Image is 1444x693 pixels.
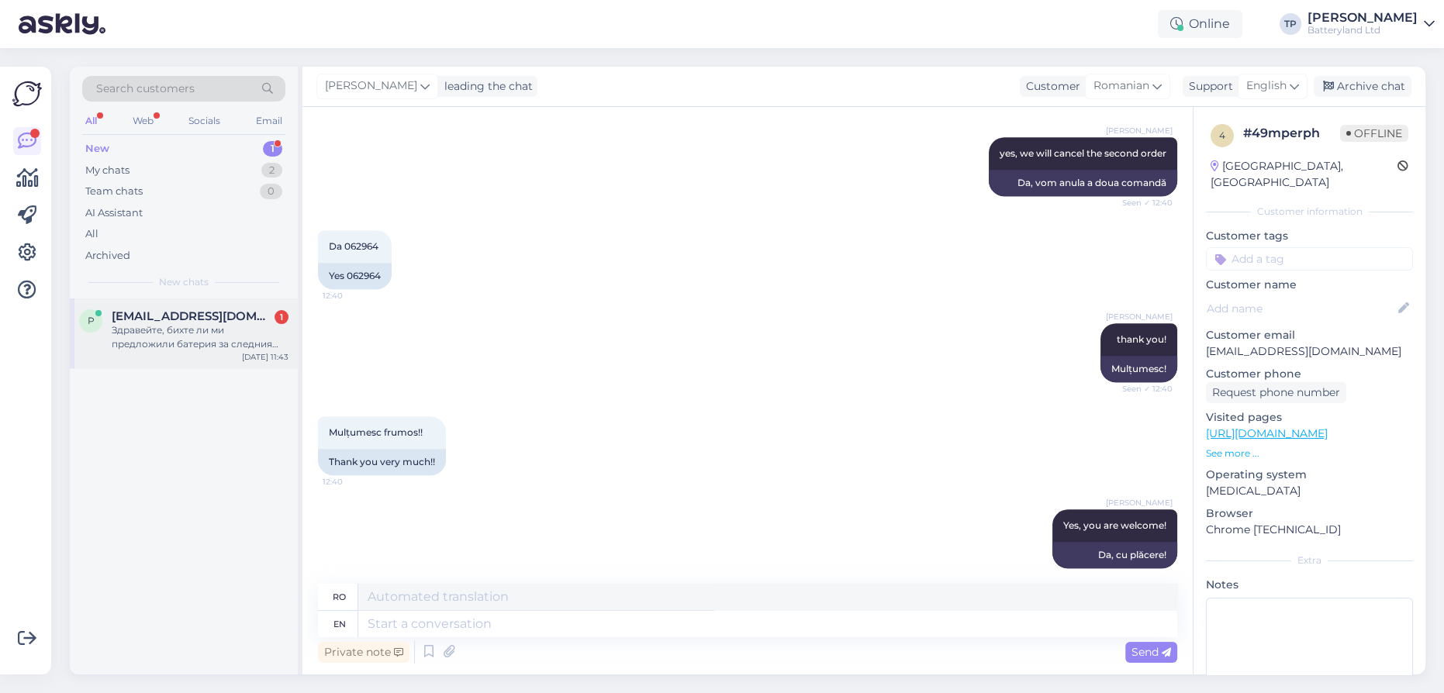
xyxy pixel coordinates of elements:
div: TP [1280,13,1301,35]
span: Romanian [1093,78,1149,95]
span: 12:40 [323,476,381,488]
span: [PERSON_NAME] [1106,311,1173,322]
div: ro [333,584,346,610]
div: Batteryland Ltd [1308,24,1418,36]
div: Team chats [85,184,143,199]
div: [DATE] 11:43 [242,351,288,363]
div: All [82,111,100,131]
input: Add name [1207,300,1395,317]
div: Archive chat [1314,76,1411,97]
span: Seen ✓ 12:40 [1114,197,1173,209]
div: Email [253,111,285,131]
div: My chats [85,163,130,178]
span: 12:40 [323,290,381,302]
a: [URL][DOMAIN_NAME] [1206,426,1328,440]
span: English [1246,78,1287,95]
div: Extra [1206,553,1413,567]
div: Mulțumesc! [1100,356,1177,382]
div: Socials [185,111,223,131]
span: Da 062964 [329,240,378,252]
div: Thank you very much!! [318,449,446,475]
div: 0 [260,184,282,199]
span: [PERSON_NAME] [325,78,417,95]
p: Chrome [TECHNICAL_ID] [1206,522,1413,538]
span: [PERSON_NAME] [1106,497,1173,509]
p: Browser [1206,505,1413,522]
p: Notes [1206,577,1413,593]
div: Support [1183,78,1233,95]
p: [MEDICAL_DATA] [1206,483,1413,499]
div: [PERSON_NAME] [1308,12,1418,24]
span: Offline [1340,125,1408,142]
span: Seen ✓ 12:40 [1114,383,1173,395]
p: [EMAIL_ADDRESS][DOMAIN_NAME] [1206,343,1413,360]
span: [PERSON_NAME] [1106,125,1173,136]
div: Private note [318,642,409,663]
div: Здравейте, бихте ли ми предложили батерия за следния телефон REDMI NOTE 10 PRO [112,323,288,351]
span: New chats [159,275,209,289]
span: Search customers [96,81,195,97]
div: leading the chat [438,78,533,95]
div: Request phone number [1206,382,1346,403]
span: 4 [1219,129,1225,141]
div: All [85,226,98,242]
a: [PERSON_NAME]Batteryland Ltd [1308,12,1435,36]
p: Customer email [1206,327,1413,343]
div: 1 [263,141,282,157]
span: p_tzonev@abv.bg [112,309,273,323]
p: See more ... [1206,446,1413,460]
p: Customer name [1206,277,1413,293]
div: New [85,141,109,157]
div: Online [1158,10,1242,38]
div: [GEOGRAPHIC_DATA], [GEOGRAPHIC_DATA] [1211,158,1397,191]
div: Customer [1020,78,1080,95]
div: Yes 062964 [318,263,392,289]
span: Seen ✓ 12:42 [1114,569,1173,581]
span: p [88,315,95,326]
div: Web [130,111,157,131]
span: thank you! [1117,333,1166,345]
input: Add a tag [1206,247,1413,271]
div: AI Assistant [85,205,143,221]
p: Visited pages [1206,409,1413,426]
div: Da, vom anula a doua comandă [989,170,1177,196]
span: Send [1131,645,1171,659]
div: # 49mperph [1243,124,1340,143]
p: Operating system [1206,467,1413,483]
img: Askly Logo [12,79,42,109]
span: yes, we will cancel the second order [1000,147,1166,159]
div: Customer information [1206,205,1413,219]
div: en [333,611,346,637]
p: Customer phone [1206,366,1413,382]
div: Da, cu plăcere! [1052,542,1177,568]
p: Customer tags [1206,228,1413,244]
div: 1 [275,310,288,324]
div: 2 [261,163,282,178]
span: Yes, you are welcome! [1063,519,1166,531]
span: Mulțumesc frumos!! [329,426,423,438]
div: Archived [85,248,130,264]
